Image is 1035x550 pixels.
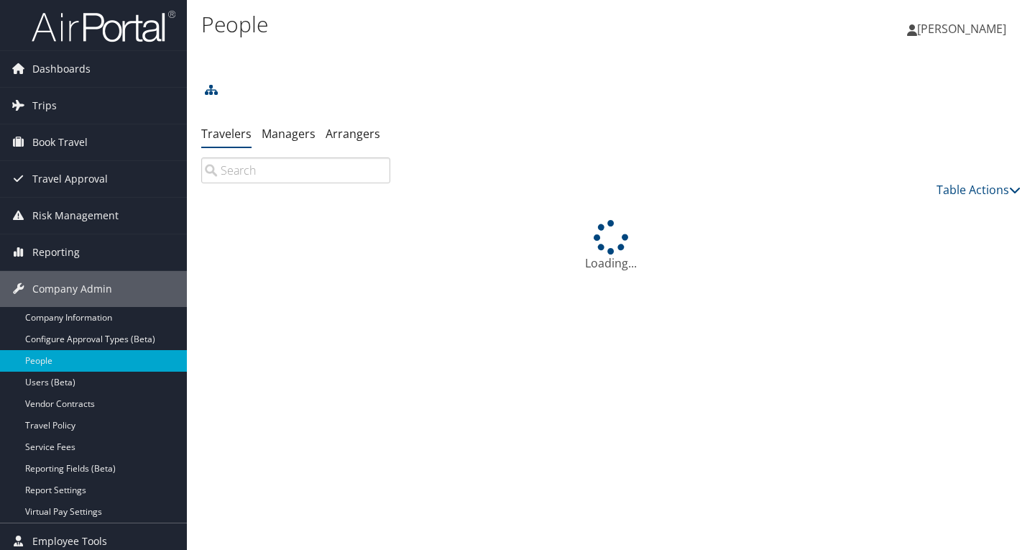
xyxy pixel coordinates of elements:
a: Managers [262,126,316,142]
span: [PERSON_NAME] [917,21,1006,37]
a: Arrangers [326,126,380,142]
a: [PERSON_NAME] [907,7,1021,50]
span: Trips [32,88,57,124]
input: Search [201,157,390,183]
img: airportal-logo.png [32,9,175,43]
div: Loading... [201,220,1021,272]
h1: People [201,9,747,40]
span: Dashboards [32,51,91,87]
a: Table Actions [937,182,1021,198]
span: Risk Management [32,198,119,234]
a: Travelers [201,126,252,142]
span: Company Admin [32,271,112,307]
span: Travel Approval [32,161,108,197]
span: Reporting [32,234,80,270]
span: Book Travel [32,124,88,160]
